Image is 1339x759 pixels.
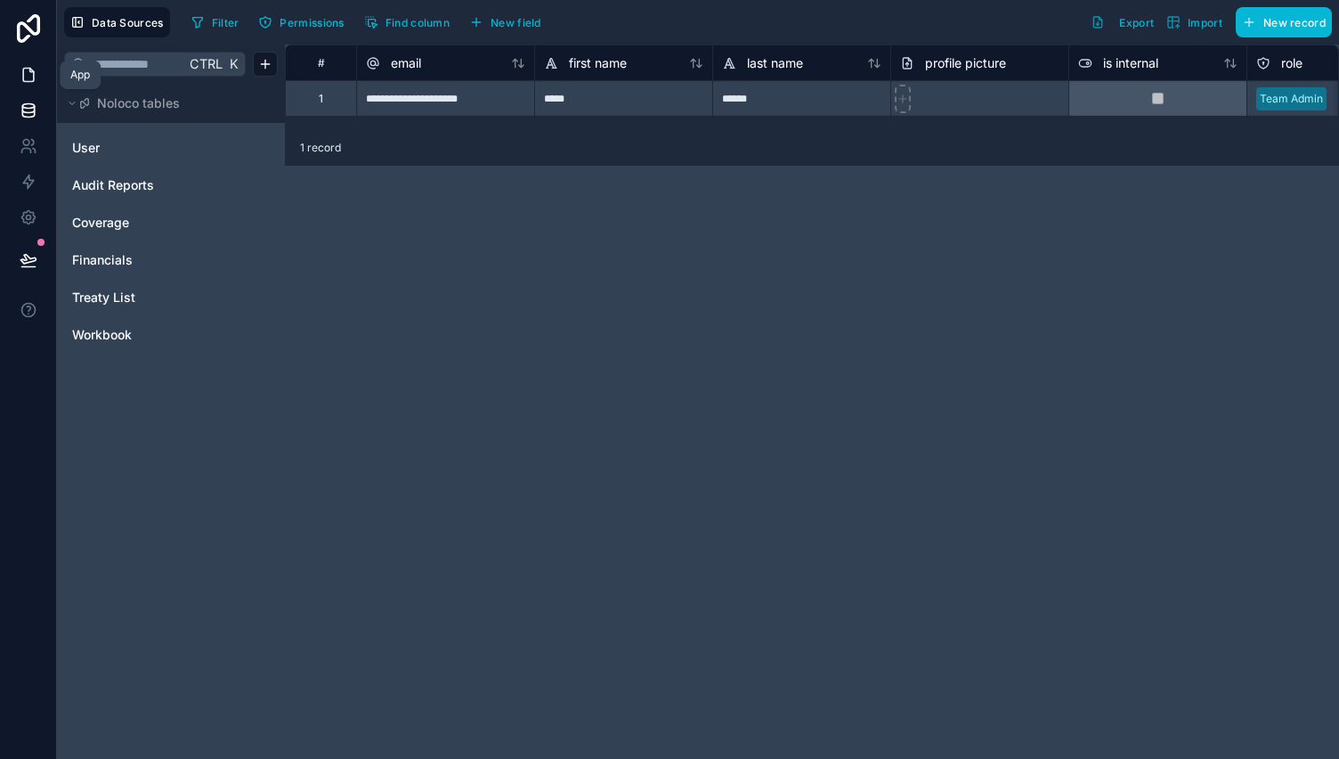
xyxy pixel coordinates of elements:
button: Export [1084,7,1160,37]
span: Workbook [72,326,132,344]
div: Workbook [64,321,278,349]
button: New record [1236,7,1332,37]
button: Permissions [252,9,350,36]
div: Financials [64,246,278,274]
span: last name [747,54,803,72]
button: Data Sources [64,7,170,37]
span: Permissions [280,16,344,29]
span: Find column [385,16,450,29]
a: Coverage [72,214,216,232]
span: K [227,58,239,70]
span: Noloco tables [97,94,180,112]
a: Treaty List [72,289,216,306]
button: Filter [184,9,246,36]
span: Financials [72,251,133,269]
button: Import [1160,7,1229,37]
span: User [72,139,100,157]
span: Filter [212,16,239,29]
a: Financials [72,251,216,269]
div: App [70,68,90,82]
div: 1 [319,92,323,106]
div: # [299,56,343,69]
a: New record [1229,7,1332,37]
button: Find column [358,9,456,36]
span: Import [1188,16,1222,29]
span: role [1281,54,1302,72]
a: Permissions [252,9,357,36]
span: Audit Reports [72,176,154,194]
div: User [64,134,278,162]
button: Noloco tables [64,91,267,116]
div: Coverage [64,208,278,237]
a: Audit Reports [72,176,216,194]
span: New record [1263,16,1326,29]
span: email [391,54,421,72]
span: Treaty List [72,289,135,306]
span: Export [1119,16,1154,29]
div: Treaty List [64,283,278,312]
span: New field [491,16,541,29]
span: Ctrl [188,53,224,75]
span: 1 record [300,141,341,155]
a: Workbook [72,326,216,344]
a: User [72,139,216,157]
span: is internal [1103,54,1158,72]
span: Data Sources [92,16,164,29]
span: profile picture [925,54,1006,72]
span: Coverage [72,214,129,232]
div: Team Admin [1260,91,1323,107]
span: first name [569,54,627,72]
div: Audit Reports [64,171,278,200]
button: New field [463,9,548,36]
